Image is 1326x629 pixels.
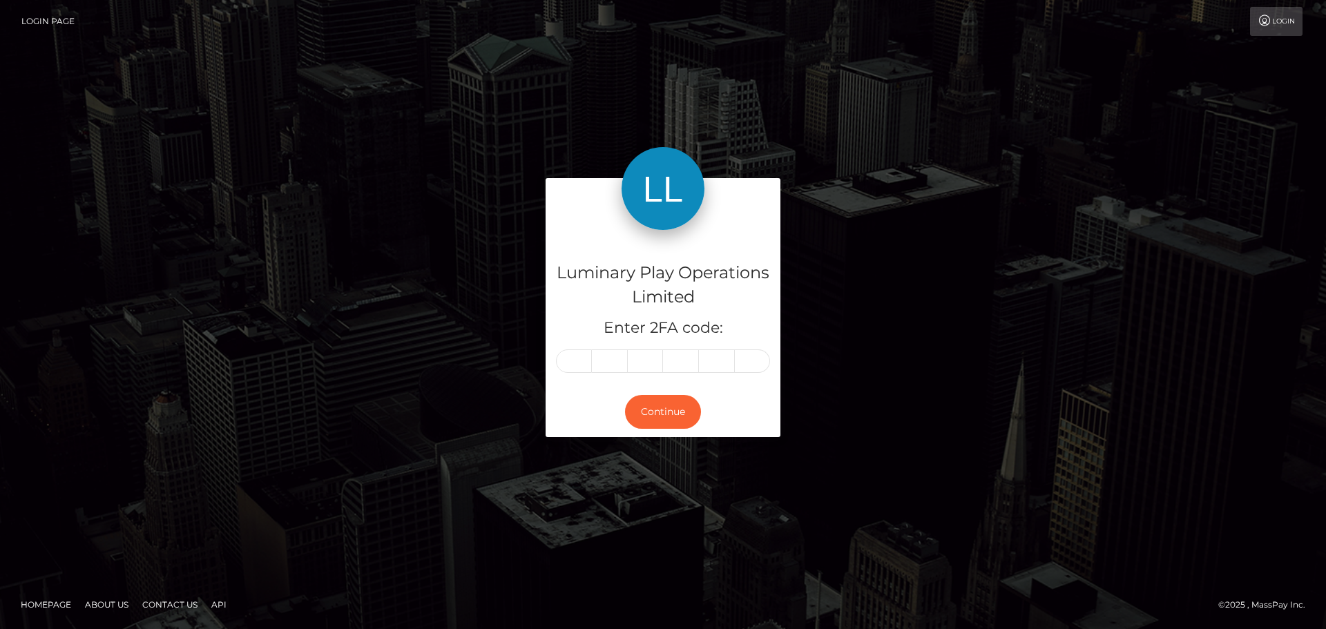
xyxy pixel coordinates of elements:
[556,261,770,309] h4: Luminary Play Operations Limited
[1218,597,1316,612] div: © 2025 , MassPay Inc.
[1250,7,1303,36] a: Login
[15,594,77,615] a: Homepage
[625,395,701,429] button: Continue
[137,594,203,615] a: Contact Us
[206,594,232,615] a: API
[21,7,75,36] a: Login Page
[556,318,770,339] h5: Enter 2FA code:
[79,594,134,615] a: About Us
[622,147,704,230] img: Luminary Play Operations Limited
